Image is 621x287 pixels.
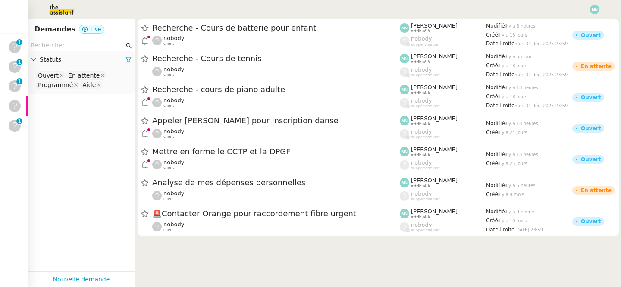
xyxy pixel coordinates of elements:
span: Modifié [486,209,505,215]
span: nobody [163,35,184,41]
span: Modifié [486,120,505,126]
div: Ouvert [581,33,601,38]
span: suppervisé par [411,73,440,78]
span: il y a 10 mois [498,218,527,223]
span: attribué à [411,153,430,158]
span: Contacter Orange pour raccordement fibre urgent [152,210,400,218]
span: nobody [411,66,432,73]
img: svg [400,23,409,33]
app-user-label: suppervisé par [400,128,486,140]
span: attribué à [411,29,430,34]
span: Modifié [486,23,505,29]
app-user-label: attribué à [400,177,486,188]
span: il y a 18 jours [498,63,527,68]
nz-page-header-title: Demandes [34,23,75,35]
span: il y a 25 jours [498,161,527,166]
span: il y a 3 heures [505,24,536,28]
span: [PERSON_NAME] [411,84,458,90]
span: attribué à [411,91,430,96]
span: Recherche - cours de piano adulte [152,86,400,94]
span: client [163,197,174,201]
span: 🚨 [152,209,162,218]
span: client [163,134,174,139]
span: Analyse de mes dépenses personnelles [152,179,400,187]
span: Date limite [486,72,514,78]
span: il y a 18 heures [505,121,538,126]
span: il y a 18 jours [498,33,527,37]
span: suppervisé par [411,197,440,202]
span: il y a 18 jours [498,94,527,99]
app-user-label: suppervisé par [400,35,486,47]
span: mer. 31 déc. 2025 23:59 [514,72,568,77]
span: il y a 18 heures [505,85,538,90]
span: attribué à [411,60,430,65]
p: 1 [18,118,21,126]
span: Appeler [PERSON_NAME] pour inscription danse [152,117,400,125]
span: [PERSON_NAME] [411,115,458,122]
app-user-detailed-label: client [152,159,400,170]
app-user-detailed-label: client [152,66,400,77]
span: Mettre en forme le CCTP et la DPGF [152,148,400,156]
span: suppervisé par [411,166,440,171]
span: client [163,41,174,46]
span: Modifié [486,84,505,90]
app-user-label: attribué à [400,146,486,157]
span: suppervisé par [411,228,440,233]
span: Modifié [486,151,505,157]
span: nobody [411,190,432,197]
nz-badge-sup: 1 [16,39,22,45]
span: nobody [411,35,432,42]
nz-select-item: Ouvert [36,71,65,80]
app-user-label: attribué à [400,208,486,219]
span: nobody [163,190,184,197]
img: svg [400,178,409,187]
div: Ouvert [581,126,601,131]
span: Créé [486,62,498,69]
span: nobody [163,221,184,228]
span: Date limite [486,41,514,47]
app-user-label: suppervisé par [400,190,486,202]
span: client [163,165,174,170]
span: Statuts [40,55,125,65]
nz-select-item: En attente [66,71,106,80]
a: Nouvelle demande [53,275,110,284]
div: Ouvert [581,95,601,100]
span: nobody [411,221,432,228]
span: [PERSON_NAME] [411,208,458,215]
p: 1 [18,78,21,86]
span: Créé [486,218,498,224]
span: [PERSON_NAME] [411,22,458,29]
nz-select-item: Programmé [36,81,79,89]
app-user-detailed-label: client [152,35,400,46]
span: mer. 31 déc. 2025 23:59 [514,41,568,46]
span: nobody [411,97,432,104]
span: nobody [411,128,432,135]
nz-badge-sup: 1 [16,78,22,84]
app-user-label: suppervisé par [400,159,486,171]
img: svg [400,147,409,156]
nz-select-item: Aide [80,81,102,89]
div: Statuts [28,51,135,68]
span: [PERSON_NAME] [411,146,458,153]
span: Modifié [486,53,505,59]
app-user-detailed-label: client [152,190,400,201]
span: Créé [486,94,498,100]
span: [PERSON_NAME] [411,177,458,184]
span: client [163,103,174,108]
span: Recherche - Cours de tennis [152,55,400,62]
app-user-detailed-label: client [152,128,400,139]
p: 1 [18,39,21,47]
span: il y a 24 jours [498,130,527,135]
span: Créé [486,160,498,166]
nz-badge-sup: 1 [16,118,22,124]
img: svg [400,54,409,63]
img: svg [400,85,409,94]
span: mer. 31 déc. 2025 23:59 [514,103,568,108]
span: Date limite [486,103,514,109]
app-user-detailed-label: client [152,97,400,108]
div: Aide [82,81,96,89]
span: il y a 5 heures [505,183,536,188]
span: Modifié [486,182,505,188]
span: nobody [411,159,432,166]
div: Programmé [38,81,73,89]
